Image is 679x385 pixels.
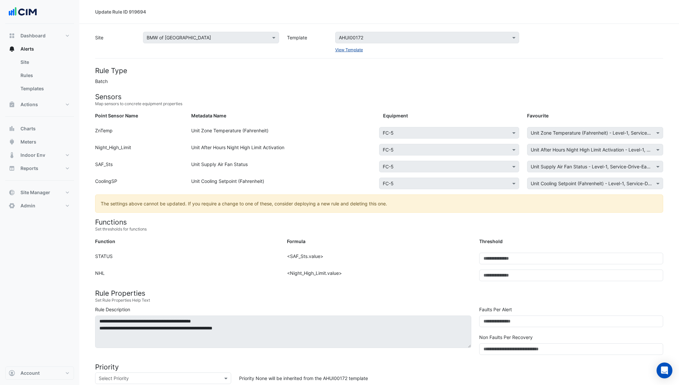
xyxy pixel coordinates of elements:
[9,152,15,158] app-icon: Indoor Env
[20,125,36,132] span: Charts
[5,56,74,98] div: Alerts
[5,29,74,42] button: Dashboard
[9,32,15,39] app-icon: Dashboard
[91,127,187,141] div: ZnTemp
[9,189,15,196] app-icon: Site Manager
[9,46,15,52] app-icon: Alerts
[479,334,533,341] label: Non Faults Per Recovery
[95,363,663,371] h4: Priority
[20,139,36,145] span: Meters
[5,122,74,135] button: Charts
[5,98,74,111] button: Actions
[20,370,40,376] span: Account
[95,238,115,244] strong: Function
[95,306,130,313] label: Rule Description
[383,113,408,118] strong: Equipment
[187,144,379,158] div: Unit After Hours Night High Limit Activation
[5,186,74,199] button: Site Manager
[5,135,74,149] button: Meters
[95,289,663,297] h4: Rule Properties
[95,113,138,118] strong: Point Sensor Name
[657,363,672,378] div: Open Intercom Messenger
[379,144,519,155] app-equipment-select: Select Equipment
[527,127,663,139] app-favourites-select: Select Favourite
[527,178,663,189] app-favourites-select: Select Favourite
[91,178,187,192] div: CoolingSP
[5,199,74,212] button: Admin
[95,226,663,232] small: Set thresholds for functions
[527,144,663,155] app-favourites-select: Select Favourite
[20,165,38,172] span: Reports
[91,144,187,158] div: Night_High_Limit
[9,101,15,108] app-icon: Actions
[379,178,519,189] app-equipment-select: Select Equipment
[95,101,663,107] small: Map sensors to concrete equipment properties
[235,372,667,384] div: Priority None will be inherited from the AHUI00172 template
[91,270,283,286] div: NHL
[191,113,226,118] strong: Metadata Name
[20,32,46,39] span: Dashboard
[15,56,74,69] a: Site
[283,253,475,270] div: <SAF_Sts.value>
[91,32,139,53] label: Site
[15,82,74,95] a: Templates
[5,42,74,56] button: Alerts
[5,162,74,175] button: Reports
[187,161,379,175] div: Unit Supply Air Fan Status
[9,139,15,145] app-icon: Meters
[187,178,379,192] div: Unit Cooling Setpoint (Fahrenheit)
[95,194,663,213] ngb-alert: The settings above cannot be updated. If you require a change to one of these, consider deploying...
[379,127,519,139] app-equipment-select: Select Equipment
[283,270,475,286] div: <Night_High_Limit.value>
[9,125,15,132] app-icon: Charts
[287,238,305,244] strong: Formula
[283,32,331,53] label: Template
[5,149,74,162] button: Indoor Env
[479,238,503,244] strong: Threshold
[20,202,35,209] span: Admin
[8,5,38,19] img: Company Logo
[15,69,74,82] a: Rules
[20,46,34,52] span: Alerts
[379,161,519,172] app-equipment-select: Select Equipment
[527,161,663,172] app-favourites-select: Select Favourite
[91,253,283,270] div: STATUS
[187,127,379,141] div: Unit Zone Temperature (Fahrenheit)
[9,165,15,172] app-icon: Reports
[95,218,663,226] h4: Functions
[95,297,663,303] small: Set Rule Properties Help Text
[95,66,663,75] h4: Rule Type
[20,189,50,196] span: Site Manager
[479,306,512,313] label: Faults Per Alert
[91,161,187,175] div: SAF_Sts
[95,93,663,101] h4: Sensors
[95,8,146,15] div: Update Rule ID 919694
[335,47,363,52] a: View Template
[9,202,15,209] app-icon: Admin
[527,113,549,118] strong: Favourite
[20,101,38,108] span: Actions
[5,366,74,380] button: Account
[20,152,45,158] span: Indoor Env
